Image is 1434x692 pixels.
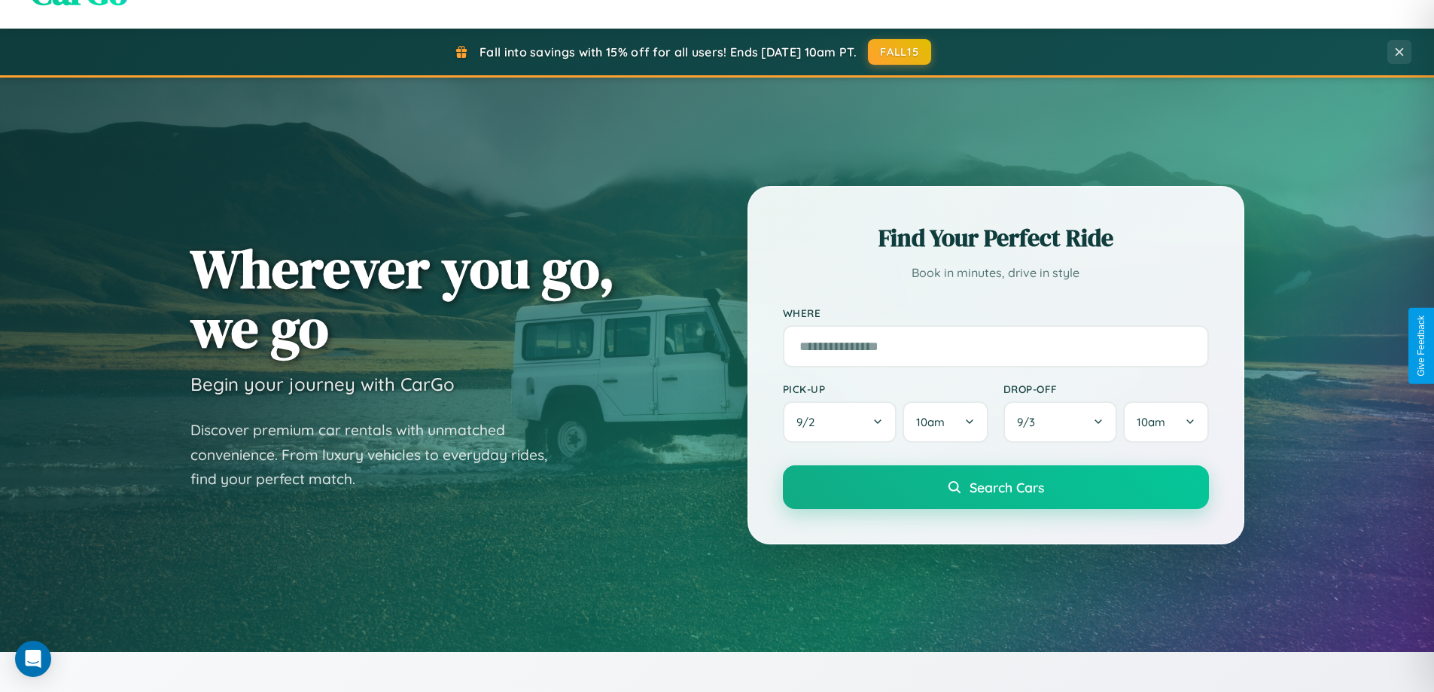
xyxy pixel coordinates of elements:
span: Search Cars [970,479,1044,495]
h3: Begin your journey with CarGo [190,373,455,395]
button: 10am [1123,401,1208,443]
label: Where [783,306,1209,319]
h2: Find Your Perfect Ride [783,221,1209,255]
button: FALL15 [868,39,931,65]
span: 9 / 3 [1017,415,1043,429]
label: Drop-off [1003,383,1209,395]
span: Fall into savings with 15% off for all users! Ends [DATE] 10am PT. [480,44,857,59]
label: Pick-up [783,383,988,395]
div: Open Intercom Messenger [15,641,51,677]
div: Give Feedback [1416,316,1426,376]
button: 9/2 [783,401,897,443]
button: 10am [903,401,988,443]
span: 10am [1137,415,1165,429]
p: Book in minutes, drive in style [783,262,1209,284]
button: Search Cars [783,465,1209,509]
button: 9/3 [1003,401,1118,443]
span: 9 / 2 [796,415,822,429]
p: Discover premium car rentals with unmatched convenience. From luxury vehicles to everyday rides, ... [190,418,567,492]
h1: Wherever you go, we go [190,239,615,358]
span: 10am [916,415,945,429]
